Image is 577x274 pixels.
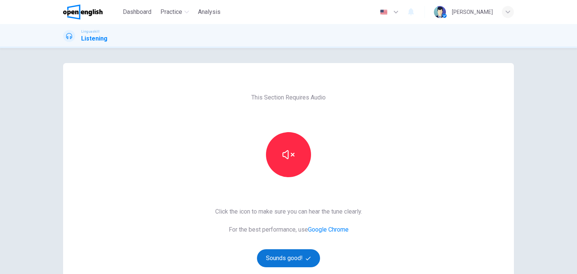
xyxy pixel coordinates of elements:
[63,5,103,20] img: OpenEnglish logo
[257,249,320,267] button: Sounds good!
[251,93,326,102] span: This Section Requires Audio
[215,225,362,234] span: For the best performance, use
[63,5,120,20] a: OpenEnglish logo
[198,8,221,17] span: Analysis
[157,5,192,19] button: Practice
[215,207,362,216] span: Click the icon to make sure you can hear the tune clearly.
[123,8,151,17] span: Dashboard
[195,5,224,19] button: Analysis
[120,5,154,19] button: Dashboard
[434,6,446,18] img: Profile picture
[160,8,182,17] span: Practice
[81,34,107,43] h1: Listening
[308,226,349,233] a: Google Chrome
[452,8,493,17] div: [PERSON_NAME]
[379,9,388,15] img: en
[81,29,100,34] span: Linguaskill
